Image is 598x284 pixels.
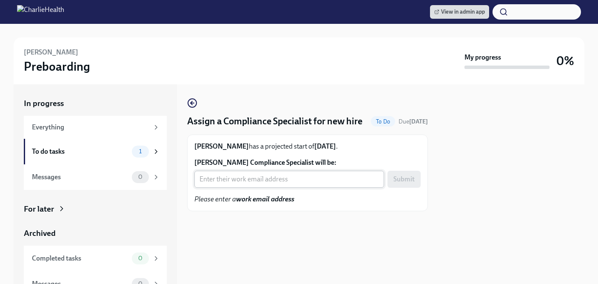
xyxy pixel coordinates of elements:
div: Completed tasks [32,254,128,263]
p: has a projected start of . [194,142,421,151]
h3: 0% [556,53,574,69]
strong: [PERSON_NAME] [194,142,249,150]
span: 0 [133,255,148,261]
h3: Preboarding [24,59,90,74]
input: Enter their work email address [194,171,384,188]
div: Messages [32,172,128,182]
a: View in admin app [430,5,489,19]
img: CharlieHealth [17,5,64,19]
span: 0 [133,174,148,180]
a: Messages0 [24,164,167,190]
strong: work email address [236,195,294,203]
a: Completed tasks0 [24,246,167,271]
span: View in admin app [434,8,485,16]
div: For later [24,204,54,215]
span: To Do [371,118,395,125]
a: Everything [24,116,167,139]
a: In progress [24,98,167,109]
label: [PERSON_NAME] Compliance Specialist will be: [194,158,421,167]
a: Archived [24,228,167,239]
h6: [PERSON_NAME] [24,48,78,57]
strong: [DATE] [409,118,428,125]
a: To do tasks1 [24,139,167,164]
span: 1 [134,148,147,155]
em: Please enter a [194,195,294,203]
h4: Assign a Compliance Specialist for new hire [187,115,362,128]
strong: My progress [464,53,501,62]
div: Everything [32,123,149,132]
span: October 3rd, 2025 09:00 [399,118,428,126]
a: For later [24,204,167,215]
div: To do tasks [32,147,128,156]
span: Due [399,118,428,125]
strong: [DATE] [314,142,336,150]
